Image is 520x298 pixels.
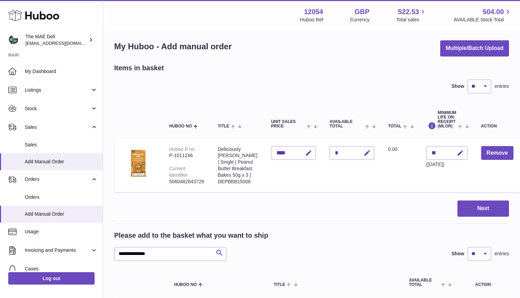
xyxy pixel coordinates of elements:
div: ([DATE]) [426,161,467,168]
h1: My Huboo - Add manual order [114,41,232,52]
button: Multiple/Batch Upload [440,40,509,56]
span: Cases [25,266,98,272]
span: Add Manual Order [25,158,98,165]
span: Unit Sales Price [271,120,305,129]
button: Remove [481,146,513,160]
div: Current identifier [169,166,187,178]
span: AVAILABLE Stock Total [454,17,512,23]
div: P-1011246 [169,152,204,159]
div: Action [481,124,513,129]
button: Next [457,201,509,217]
span: 504.00 [483,7,504,17]
td: Deliciously [PERSON_NAME] | Single | Peanut Butter Breakfast Bakes 50g x 3 | DEPBBB15006 [211,139,264,192]
span: Total [388,124,401,129]
div: 5060482843729 [169,178,204,185]
span: Huboo no [174,282,197,287]
span: [EMAIL_ADDRESS][DOMAIN_NAME] [25,40,101,46]
span: My Dashboard [25,68,98,75]
span: AVAILABLE Total [329,120,364,129]
span: Orders [25,194,98,201]
span: Huboo no [169,124,192,129]
label: Show [452,250,464,257]
img: Deliciously Ella | Single | Peanut Butter Breakfast Bakes 50g x 3 | DEPBBB15006 [121,146,155,181]
th: Action [457,271,509,294]
span: Stock [25,105,90,112]
a: Log out [8,272,95,285]
span: Title [274,282,285,287]
span: Listings [25,87,90,93]
a: 504.00 AVAILABLE Stock Total [454,7,512,23]
span: Orders [25,176,90,183]
span: Sales [25,124,90,131]
span: AVAILABLE Total [409,278,440,287]
span: Add Manual Order [25,211,98,217]
span: Total sales [396,17,427,23]
span: Title [218,124,229,129]
span: 0.00 [388,146,397,152]
span: Invoicing and Payments [25,247,90,254]
strong: 12054 [304,7,323,17]
div: Huboo Ref [300,17,323,23]
div: Currency [350,17,370,23]
div: Huboo P no [169,146,195,152]
a: 522.53 Total sales [396,7,427,23]
span: Minimum Life On Receipt (MLOR) [438,111,457,129]
span: entries [495,250,509,257]
span: Sales [25,142,98,148]
label: Show [452,83,464,90]
span: 522.53 [398,7,419,17]
div: The MAE Deli [25,33,87,47]
span: Usage [25,228,98,235]
span: entries [495,83,509,90]
h2: Items in basket [114,63,164,73]
strong: GBP [355,7,369,17]
h2: Please add to the basket what you want to ship [114,231,268,240]
img: logistics@deliciouslyella.com [8,35,19,45]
